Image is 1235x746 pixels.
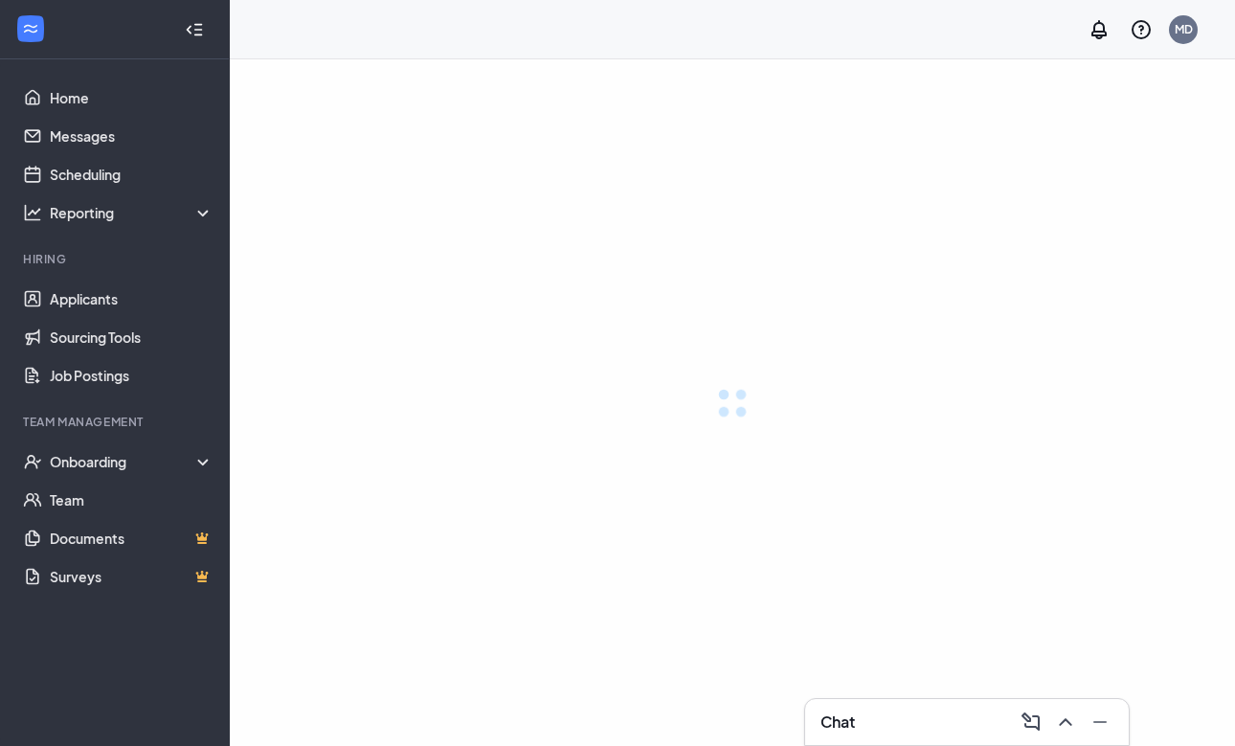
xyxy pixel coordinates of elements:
div: MD [1175,21,1193,37]
button: Minimize [1083,707,1113,737]
a: Sourcing Tools [50,318,213,356]
div: Hiring [23,251,210,267]
a: Home [50,79,213,117]
svg: WorkstreamLogo [21,19,40,38]
a: Applicants [50,280,213,318]
svg: QuestionInfo [1130,18,1153,41]
svg: UserCheck [23,452,42,471]
svg: ChevronUp [1054,711,1077,734]
a: Scheduling [50,155,213,193]
svg: Analysis [23,203,42,222]
div: Reporting [50,203,214,222]
a: Messages [50,117,213,155]
svg: Minimize [1089,711,1111,734]
button: ChevronUp [1048,707,1079,737]
svg: Collapse [185,20,204,39]
button: ComposeMessage [1014,707,1044,737]
a: Team [50,481,213,519]
svg: Notifications [1088,18,1111,41]
div: Team Management [23,414,210,430]
a: DocumentsCrown [50,519,213,557]
a: Job Postings [50,356,213,395]
h3: Chat [820,712,855,733]
svg: ComposeMessage [1020,711,1043,734]
a: SurveysCrown [50,557,213,596]
div: Onboarding [50,452,214,471]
